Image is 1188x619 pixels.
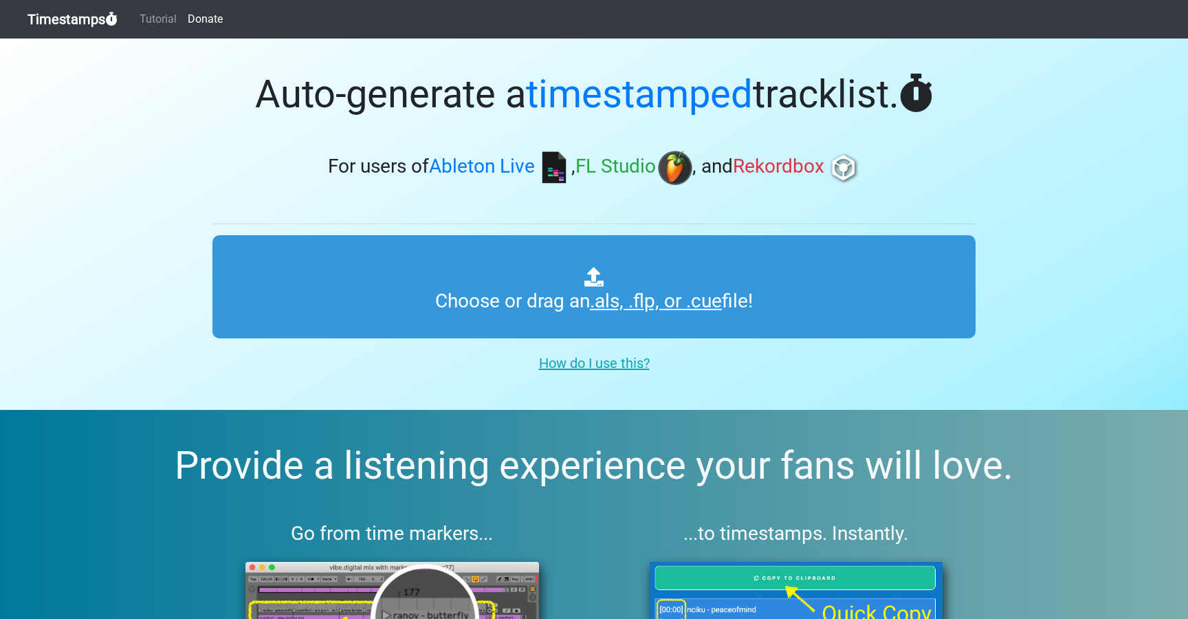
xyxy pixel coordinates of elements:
img: rb.png [826,151,861,185]
img: ableton.png [537,151,571,185]
h3: For users of , , and [212,151,976,185]
a: Donate [182,6,228,33]
span: Rekordbox [733,155,824,178]
span: FL Studio [575,155,656,178]
h3: Go from time markers... [212,522,572,545]
h3: ...to timestamps. Instantly. [617,522,976,545]
u: How do I use this? [539,355,650,371]
h1: Auto-generate a tracklist. [212,72,976,118]
span: timestamped [526,72,753,117]
img: fl.png [658,151,692,185]
a: Timestamps [27,6,118,33]
span: Ableton Live [429,155,535,178]
a: Tutorial [134,6,182,33]
h2: Provide a listening experience your fans will love. [33,443,1155,489]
